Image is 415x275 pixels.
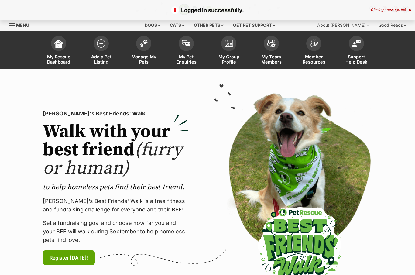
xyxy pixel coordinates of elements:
img: pet-enquiries-icon-7e3ad2cf08bfb03b45e93fb7055b45f3efa6380592205ae92323e6603595dc1f.svg [182,40,190,47]
img: add-pet-listing-icon-0afa8454b4691262ce3f59096e99ab1cd57d4a30225e0717b998d2c9b9846f56.svg [97,39,105,48]
div: Dogs [140,19,165,31]
a: My Pet Enquiries [165,33,207,69]
a: Support Help Desk [335,33,378,69]
span: (furry or human) [43,139,182,180]
span: Manage My Pets [130,54,157,64]
p: [PERSON_NAME]'s Best Friends' Walk [43,109,189,118]
span: My Pet Enquiries [173,54,200,64]
div: About [PERSON_NAME] [313,19,373,31]
img: help-desk-icon-fdf02630f3aa405de69fd3d07c3f3aa587a6932b1a1747fa1d2bba05be0121f9.svg [352,40,361,47]
span: Menu [16,22,29,28]
a: My Group Profile [207,33,250,69]
div: Other pets [190,19,228,31]
img: group-profile-icon-3fa3cf56718a62981997c0bc7e787c4b2cf8bcc04b72c1350f741eb67cf2f40e.svg [225,40,233,47]
span: Member Resources [300,54,328,64]
a: Member Resources [293,33,335,69]
img: manage-my-pets-icon-02211641906a0b7f246fdf0571729dbe1e7629f14944591b6c1af311fb30b64b.svg [139,40,148,47]
img: member-resources-icon-8e73f808a243e03378d46382f2149f9095a855e16c252ad45f914b54edf8863c.svg [310,39,318,47]
span: My Team Members [258,54,285,64]
span: Add a Pet Listing [87,54,115,64]
span: My Group Profile [215,54,242,64]
a: Register [DATE]! [43,250,95,265]
a: My Rescue Dashboard [37,33,80,69]
a: Manage My Pets [122,33,165,69]
div: Good Reads [374,19,410,31]
span: Support Help Desk [343,54,370,64]
a: My Team Members [250,33,293,69]
div: Get pet support [229,19,280,31]
span: Register [DATE]! [50,254,88,261]
a: Add a Pet Listing [80,33,122,69]
img: team-members-icon-5396bd8760b3fe7c0b43da4ab00e1e3bb1a5d9ba89233759b79545d2d3fc5d0d.svg [267,40,276,47]
img: dashboard-icon-eb2f2d2d3e046f16d808141f083e7271f6b2e854fb5c12c21221c1fb7104beca.svg [54,39,63,48]
a: Menu [9,19,33,30]
p: Set a fundraising goal and choose how far you and your BFF will walk during September to help hom... [43,219,189,244]
p: [PERSON_NAME]’s Best Friends' Walk is a free fitness and fundraising challenge for everyone and t... [43,197,189,214]
p: to help homeless pets find their best friend. [43,182,189,192]
div: Cats [166,19,189,31]
h2: Walk with your best friend [43,123,189,177]
span: My Rescue Dashboard [45,54,72,64]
